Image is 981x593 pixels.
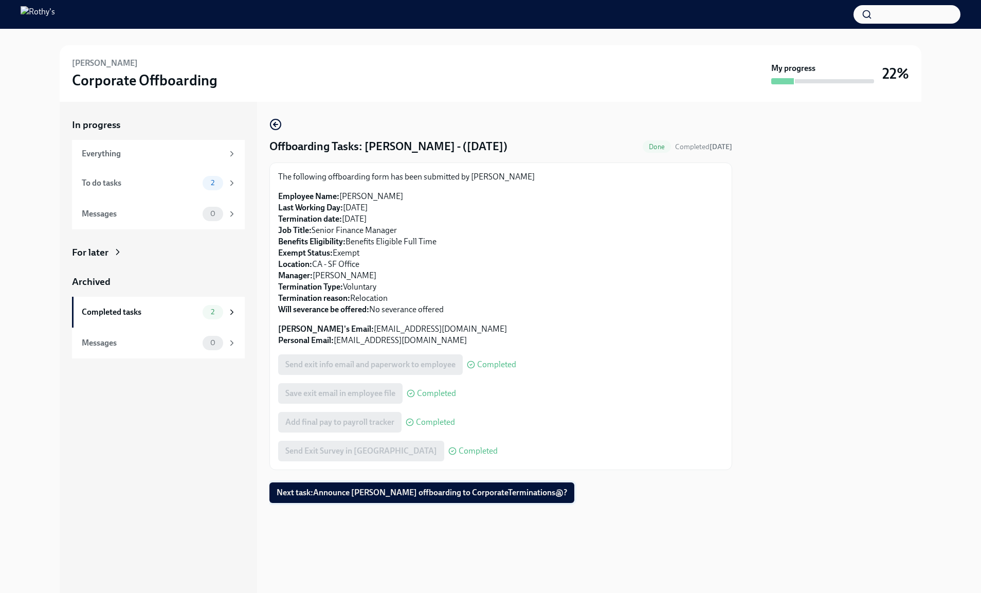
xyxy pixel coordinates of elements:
[675,142,732,151] span: Completed
[72,297,245,328] a: Completed tasks2
[278,225,312,235] strong: Job Title:
[882,64,909,83] h3: 22%
[277,488,567,498] span: Next task : Announce [PERSON_NAME] offboarding to CorporateTerminations@?
[416,418,455,426] span: Completed
[278,171,723,183] p: The following offboarding form has been submitted by [PERSON_NAME]
[278,271,313,280] strong: Manager:
[417,389,456,398] span: Completed
[675,142,732,152] span: September 26th, 2025 13:13
[278,335,334,345] strong: Personal Email:
[643,143,671,151] span: Done
[459,447,498,455] span: Completed
[205,179,221,187] span: 2
[269,139,507,154] h4: Offboarding Tasks: [PERSON_NAME] - ([DATE])
[278,203,343,212] strong: Last Working Day:
[269,482,574,503] button: Next task:Announce [PERSON_NAME] offboarding to CorporateTerminations@?
[278,237,346,246] strong: Benefits Eligibility:
[278,259,312,269] strong: Location:
[72,246,108,259] div: For later
[278,282,343,292] strong: Termination Type:
[21,6,55,23] img: Rothy's
[72,168,245,199] a: To do tasks2
[82,148,223,159] div: Everything
[710,142,732,151] strong: [DATE]
[771,63,815,74] strong: My progress
[204,210,222,218] span: 0
[82,307,198,318] div: Completed tasks
[72,275,245,289] a: Archived
[278,324,374,334] strong: [PERSON_NAME]'s Email:
[477,361,516,369] span: Completed
[205,308,221,316] span: 2
[278,191,723,315] p: [PERSON_NAME] [DATE] [DATE] Senior Finance Manager Benefits Eligible Full Time Exempt CA - SF Off...
[278,214,342,224] strong: Termination date:
[278,324,723,346] p: [EMAIL_ADDRESS][DOMAIN_NAME] [EMAIL_ADDRESS][DOMAIN_NAME]
[72,246,245,259] a: For later
[278,304,369,314] strong: Will severance be offered:
[278,293,350,303] strong: Termination reason:
[72,140,245,168] a: Everything
[72,328,245,358] a: Messages0
[82,337,198,349] div: Messages
[72,199,245,229] a: Messages0
[204,339,222,347] span: 0
[72,58,138,69] h6: [PERSON_NAME]
[72,71,217,89] h3: Corporate Offboarding
[72,118,245,132] a: In progress
[82,177,198,189] div: To do tasks
[278,248,333,258] strong: Exempt Status:
[278,191,339,201] strong: Employee Name:
[82,208,198,220] div: Messages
